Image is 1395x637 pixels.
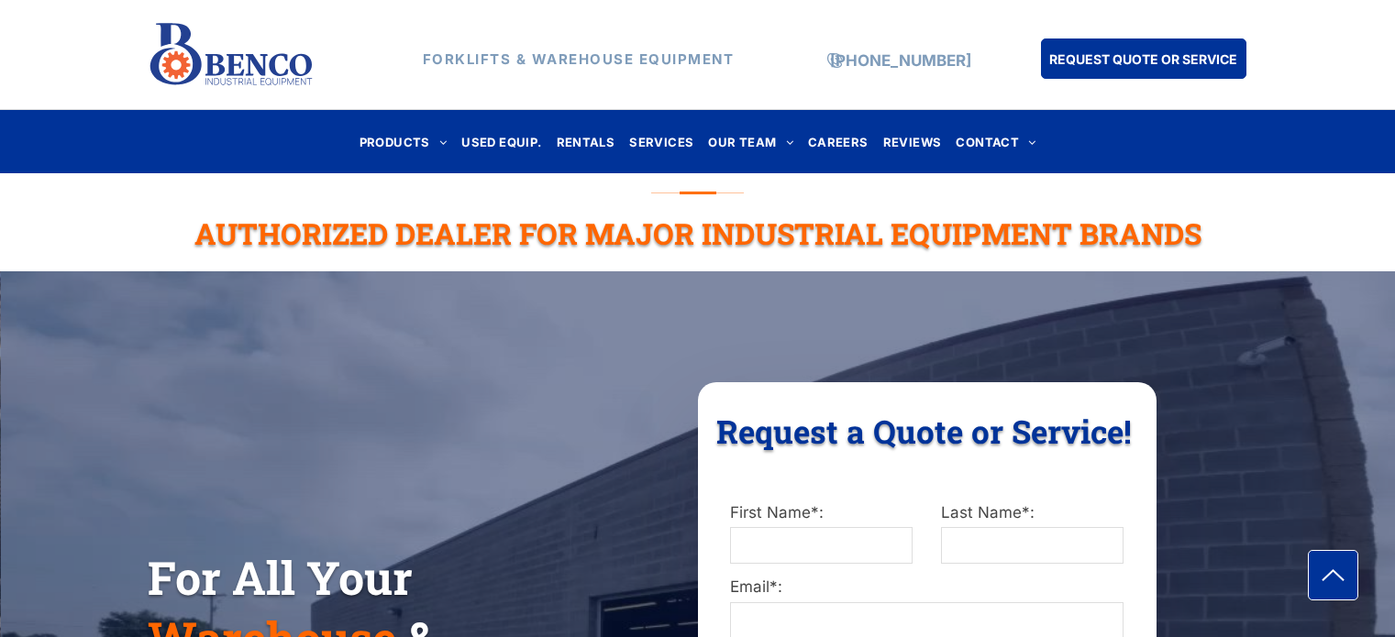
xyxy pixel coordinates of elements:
label: Last Name*: [941,501,1123,525]
a: SERVICES [622,129,701,154]
a: CAREERS [801,129,876,154]
a: REQUEST QUOTE OR SERVICE [1041,38,1246,79]
a: RENTALS [549,129,623,154]
span: REQUEST QUOTE OR SERVICE [1049,42,1237,76]
span: Request a Quote or Service! [716,410,1132,452]
a: PRODUCTS [352,129,455,154]
a: REVIEWS [876,129,949,154]
a: CONTACT [948,129,1043,154]
a: USED EQUIP. [454,129,548,154]
strong: FORKLIFTS & WAREHOUSE EQUIPMENT [423,50,735,68]
span: For All Your [148,547,413,608]
label: First Name*: [730,501,912,525]
a: OUR TEAM [701,129,801,154]
a: [PHONE_NUMBER] [830,51,971,70]
span: Authorized Dealer For Major Industrial Equipment Brands [194,214,1201,253]
label: Email*: [730,576,1123,599]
